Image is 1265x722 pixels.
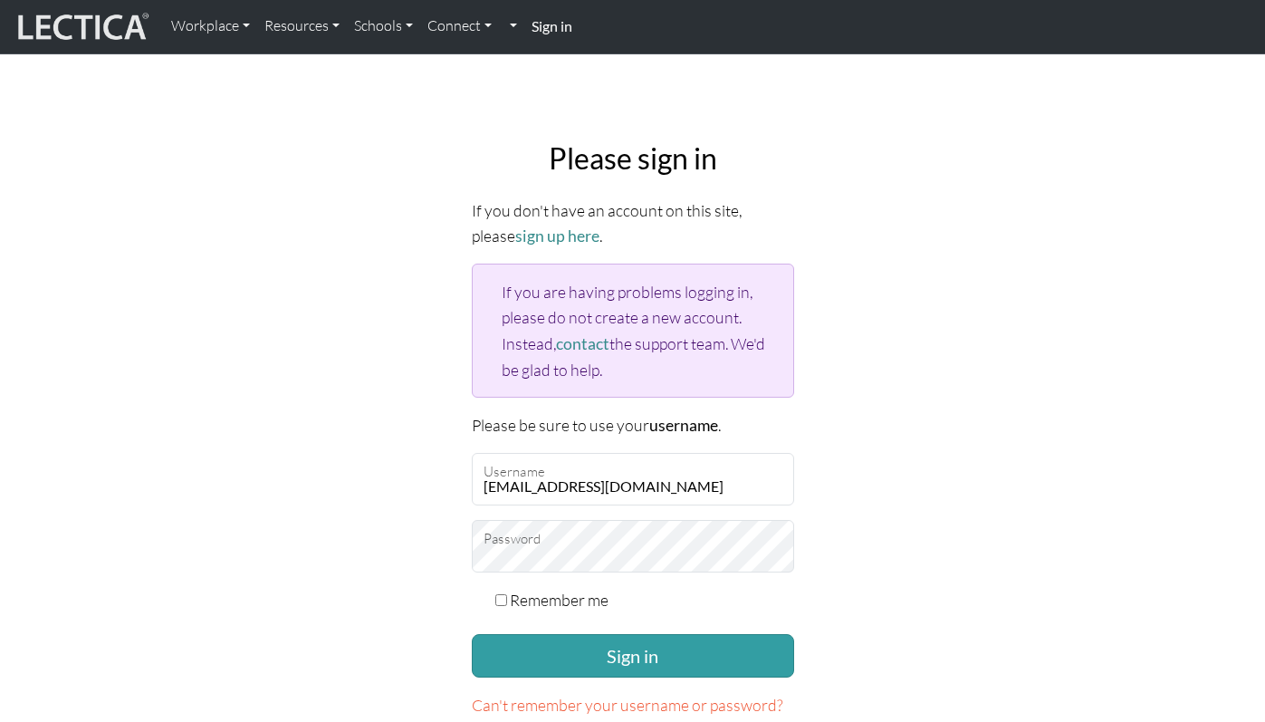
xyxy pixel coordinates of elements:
[257,7,347,45] a: Resources
[472,264,794,398] div: If you are having problems logging in, please do not create a new account. Instead, the support t...
[524,7,580,46] a: Sign in
[472,634,794,678] button: Sign in
[556,334,609,353] a: contact
[510,587,609,612] label: Remember me
[164,7,257,45] a: Workplace
[472,695,783,715] span: Can't remember your username or password?
[14,10,149,44] img: lecticalive
[472,453,794,505] input: Username
[649,416,718,435] strong: username
[472,412,794,438] p: Please be sure to use your .
[532,17,572,34] strong: Sign in
[472,197,794,249] p: If you don't have an account on this site, please .
[420,7,499,45] a: Connect
[472,141,794,176] h2: Please sign in
[347,7,420,45] a: Schools
[515,226,599,245] a: sign up here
